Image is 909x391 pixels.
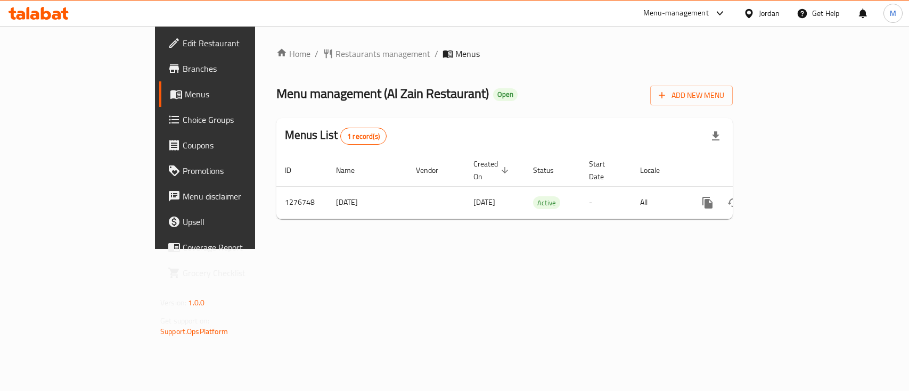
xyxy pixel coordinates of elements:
span: Coupons [183,139,298,152]
a: Promotions [159,158,307,184]
li: / [315,47,318,60]
div: Open [493,88,518,101]
span: Upsell [183,215,298,228]
div: Export file [703,123,728,149]
td: - [580,186,632,219]
span: Version: [160,296,186,310]
button: Change Status [720,190,746,215]
span: Menus [185,88,298,101]
span: Choice Groups [183,113,298,126]
a: Support.OpsPlatform [160,325,228,338]
a: Restaurants management [323,47,430,60]
span: ID [285,164,305,177]
span: Branches [183,62,298,75]
a: Branches [159,56,307,81]
div: Jordan [759,7,780,19]
a: Choice Groups [159,107,307,132]
th: Actions [686,154,806,187]
li: / [435,47,438,60]
span: Edit Restaurant [183,37,298,49]
nav: breadcrumb [276,47,733,60]
a: Upsell [159,209,307,235]
span: Coverage Report [183,241,298,254]
span: Restaurants management [335,47,430,60]
span: [DATE] [473,195,495,209]
span: Open [493,90,518,99]
span: Locale [640,164,674,177]
span: 1.0.0 [188,296,204,310]
a: Menus [159,81,307,107]
span: Menu management ( Al Zain Restaurant ) [276,81,489,105]
td: [DATE] [327,186,407,219]
a: Edit Restaurant [159,30,307,56]
span: Add New Menu [659,89,724,102]
a: Coverage Report [159,235,307,260]
span: Grocery Checklist [183,267,298,279]
button: Add New Menu [650,86,733,105]
span: Get support on: [160,314,209,328]
a: Grocery Checklist [159,260,307,286]
span: M [890,7,896,19]
button: more [695,190,720,215]
span: Start Date [589,157,619,183]
span: Menu disclaimer [183,190,298,203]
a: Coupons [159,132,307,158]
td: All [632,186,686,219]
span: Menus [455,47,480,60]
span: Name [336,164,368,177]
div: Menu-management [643,7,709,20]
span: Active [533,197,560,209]
div: Total records count [340,128,387,145]
span: Vendor [416,164,452,177]
h2: Menus List [285,127,387,145]
a: Menu disclaimer [159,184,307,209]
table: enhanced table [276,154,806,219]
span: 1 record(s) [341,131,386,142]
span: Status [533,164,568,177]
span: Promotions [183,164,298,177]
span: Created On [473,157,512,183]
